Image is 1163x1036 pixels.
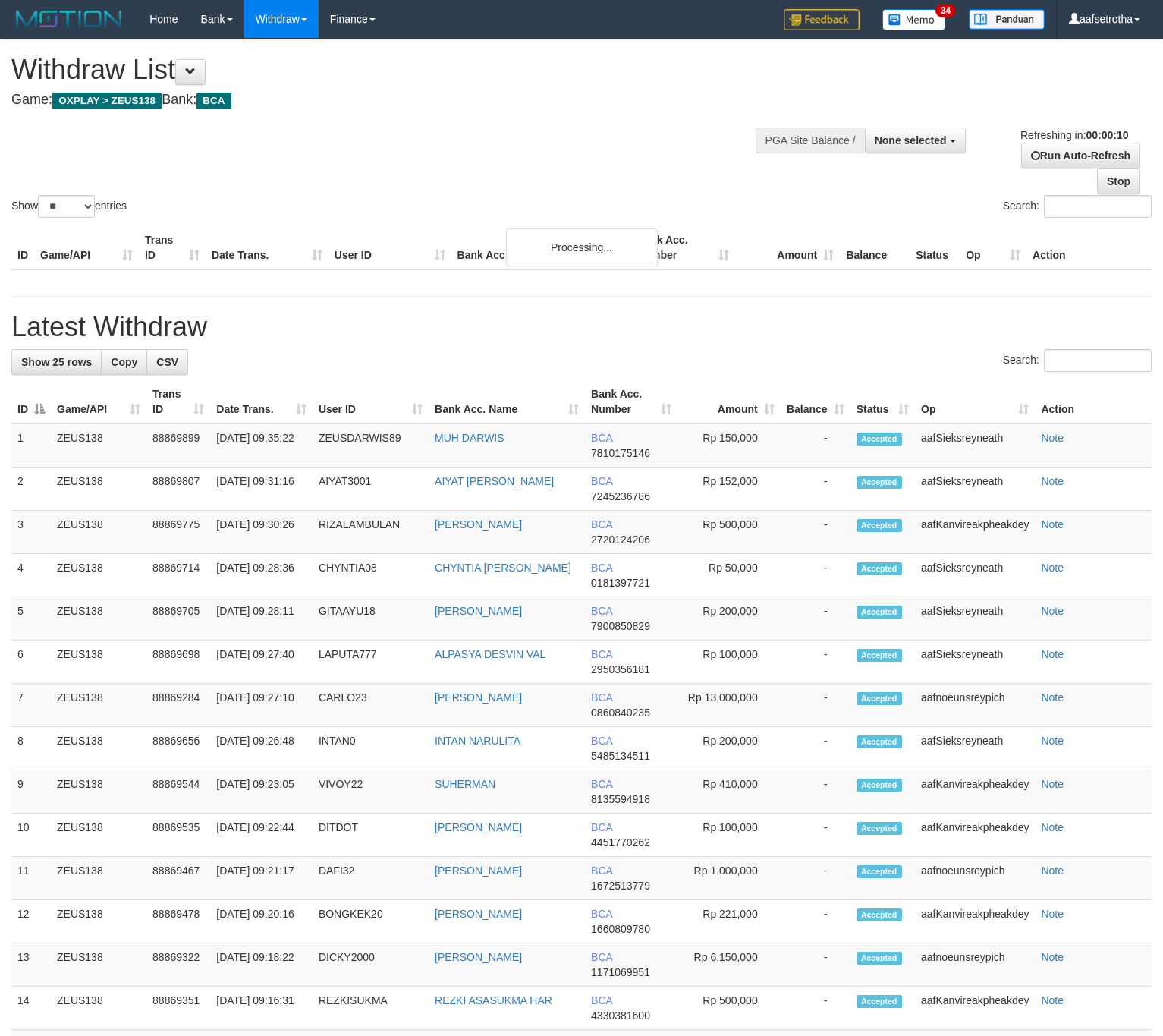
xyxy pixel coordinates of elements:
td: - [781,987,850,1030]
span: Copy 2720124206 to clipboard [591,534,650,546]
td: 88869714 [146,554,210,597]
td: 6 [11,641,51,684]
td: 13 [11,943,51,987]
td: - [781,511,850,554]
td: 12 [11,900,51,943]
a: Copy [101,349,147,375]
th: ID: activate to sort column descending [11,380,51,424]
td: RIZALAMBULAN [313,511,429,554]
td: Rp 1,000,000 [677,857,780,900]
th: User ID: activate to sort column ascending [313,380,429,424]
td: Rp 200,000 [677,597,780,641]
a: Note [1041,951,1064,963]
a: [PERSON_NAME] [435,951,522,963]
td: - [781,814,850,857]
span: Accepted [857,735,902,748]
span: Accepted [857,476,902,489]
a: Note [1041,605,1064,617]
td: LAPUTA777 [313,641,429,684]
td: BONGKEK20 [313,900,429,943]
td: [DATE] 09:35:22 [210,424,313,468]
span: BCA [591,994,612,1006]
td: CHYNTIA08 [313,554,429,597]
span: BCA [591,821,612,833]
h4: Game: Bank: [11,93,760,108]
td: aafSieksreyneath [915,468,1035,511]
td: 88869656 [146,727,210,770]
td: 1 [11,424,51,468]
span: BCA [591,475,612,487]
td: aafSieksreyneath [915,727,1035,770]
td: [DATE] 09:20:16 [210,900,313,943]
th: Balance: activate to sort column ascending [781,380,850,424]
td: 88869535 [146,814,210,857]
span: OXPLAY > ZEUS138 [52,93,162,109]
span: Accepted [857,952,902,965]
a: Show 25 rows [11,349,102,375]
th: ID [11,226,34,269]
th: Game/API: activate to sort column ascending [51,380,146,424]
label: Show entries [11,195,127,218]
td: [DATE] 09:28:36 [210,554,313,597]
td: aafKanvireakpheakdey [915,900,1035,943]
a: AIYAT [PERSON_NAME] [435,475,554,487]
td: 14 [11,987,51,1030]
span: Copy 7245236786 to clipboard [591,490,650,502]
a: MUH DARWIS [435,432,504,444]
label: Search: [1003,349,1152,372]
a: Note [1041,562,1064,574]
td: ZEUSDARWIS89 [313,424,429,468]
td: aafnoeunsreypich [915,857,1035,900]
span: Copy 1672513779 to clipboard [591,880,650,892]
th: Status: activate to sort column ascending [850,380,915,424]
a: SUHERMAN [435,778,495,790]
td: aafnoeunsreypich [915,684,1035,727]
span: BCA [591,735,612,747]
td: Rp 410,000 [677,770,780,814]
td: aafnoeunsreypich [915,943,1035,987]
button: None selected [865,128,966,153]
span: BCA [591,951,612,963]
span: BCA [591,864,612,877]
th: Action [1035,380,1152,424]
span: Copy 8135594918 to clipboard [591,793,650,805]
td: 88869698 [146,641,210,684]
a: Note [1041,475,1064,487]
td: 5 [11,597,51,641]
td: 88869544 [146,770,210,814]
th: Amount [735,226,840,269]
span: BCA [591,648,612,660]
a: Note [1041,735,1064,747]
td: 3 [11,511,51,554]
td: AIYAT3001 [313,468,429,511]
td: [DATE] 09:31:16 [210,468,313,511]
a: Note [1041,908,1064,920]
td: ZEUS138 [51,943,146,987]
td: ZEUS138 [51,597,146,641]
td: aafKanvireakpheakdey [915,511,1035,554]
td: 8 [11,727,51,770]
th: Game/API [34,226,139,269]
h1: Withdraw List [11,55,760,85]
td: - [781,597,850,641]
td: Rp 150,000 [677,424,780,468]
td: 88869351 [146,987,210,1030]
span: Copy 4330381600 to clipboard [591,1009,650,1022]
a: Note [1041,518,1064,531]
a: Note [1041,648,1064,660]
td: ZEUS138 [51,424,146,468]
img: MOTION_logo.png [11,8,127,30]
span: 34 [935,4,956,17]
td: GITAAYU18 [313,597,429,641]
td: 2 [11,468,51,511]
span: Copy [111,356,137,368]
td: Rp 221,000 [677,900,780,943]
span: Accepted [857,995,902,1008]
th: Amount: activate to sort column ascending [677,380,780,424]
label: Search: [1003,195,1152,218]
span: Accepted [857,519,902,532]
th: Op [960,226,1026,269]
span: Accepted [857,865,902,878]
span: BCA [591,605,612,617]
a: INTAN NARULITA [435,735,520,747]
